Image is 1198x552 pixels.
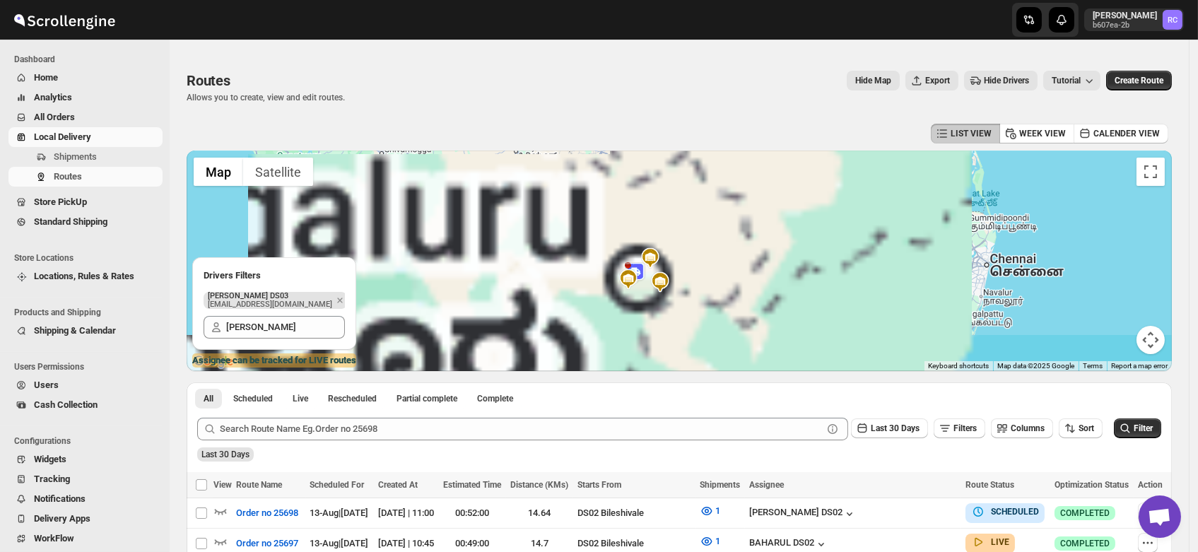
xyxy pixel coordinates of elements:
span: Shipments [700,480,740,490]
span: Action [1138,480,1163,490]
button: Users [8,375,163,395]
span: Starts From [577,480,621,490]
div: 14.7 [510,536,569,551]
span: Order no 25697 [236,536,298,551]
span: Delivery Apps [34,513,90,524]
span: 13-Aug | [DATE] [310,538,369,548]
span: Filter [1134,423,1153,433]
button: Sort [1059,418,1103,438]
button: Widgets [8,450,163,469]
span: LIST VIEW [951,128,992,139]
span: Rescheduled [328,393,377,404]
span: Estimated Time [443,480,501,490]
p: [EMAIL_ADDRESS][DOMAIN_NAME] [208,300,332,309]
span: View [213,480,232,490]
img: Google [190,353,237,371]
span: Locations, Rules & Rates [34,271,134,281]
button: SCHEDULED [971,505,1039,519]
span: Route Name [236,480,282,490]
button: Delivery Apps [8,509,163,529]
span: Map data ©2025 Google [997,362,1074,370]
button: CALENDER VIEW [1074,124,1168,143]
span: Last 30 Days [871,423,920,433]
button: Show satellite imagery [243,158,313,186]
span: Tutorial [1052,76,1081,86]
span: Routes [54,171,82,182]
span: Standard Shipping [34,216,107,227]
span: Complete [477,393,513,404]
button: Home [8,68,163,88]
span: 1 [715,536,720,546]
span: WorkFlow [34,533,74,544]
label: Assignee can be tracked for LIVE routes [192,353,356,368]
span: Distance (KMs) [510,480,568,490]
span: COMPLETED [1060,507,1110,519]
a: Report a map error [1111,362,1168,370]
span: Create Route [1115,75,1163,86]
button: Tutorial [1043,71,1100,90]
div: [DATE] | 11:00 [378,506,435,520]
button: Hide Drivers [964,71,1038,90]
b: LIVE [991,537,1009,547]
text: RC [1168,16,1178,25]
span: Home [34,72,58,83]
span: Order no 25698 [236,506,298,520]
button: Analytics [8,88,163,107]
button: Routes [8,167,163,187]
a: Terms [1083,362,1103,370]
span: Users [34,380,59,390]
button: LIST VIEW [931,124,1000,143]
button: Export [905,71,958,90]
button: Filters [934,418,985,438]
span: Users Permissions [14,361,163,372]
span: Hide Drivers [984,75,1029,86]
button: WEEK VIEW [999,124,1074,143]
span: Export [925,75,950,86]
span: Last 30 Days [201,450,249,459]
button: Show street map [194,158,243,186]
button: BAHARUL DS02 [749,537,828,551]
span: Tracking [34,474,70,484]
button: Remove [334,294,346,307]
button: 1 [691,500,729,522]
span: Widgets [34,454,66,464]
button: Create Route [1106,71,1172,90]
div: [PERSON_NAME] DS02 [749,507,857,521]
span: Shipping & Calendar [34,325,116,336]
b: SCHEDULED [991,507,1039,517]
div: 00:52:00 [443,506,502,520]
span: Products and Shipping [14,307,163,318]
button: All routes [195,389,222,409]
button: Shipping & Calendar [8,321,163,341]
span: 1 [715,505,720,516]
span: WEEK VIEW [1019,128,1066,139]
span: Rahul Chopra [1163,10,1182,30]
span: Route Status [965,480,1014,490]
button: Notifications [8,489,163,509]
span: All [204,393,213,404]
button: Locations, Rules & Rates [8,266,163,286]
p: Allows you to create, view and edit routes. [187,92,345,103]
div: [DATE] | 10:45 [378,536,435,551]
span: Optimization Status [1055,480,1129,490]
button: Order no 25698 [228,502,307,524]
span: Sort [1079,423,1094,433]
span: Routes [187,72,230,89]
button: User menu [1084,8,1184,31]
button: Filter [1114,418,1161,438]
span: Created At [378,480,418,490]
span: CALENDER VIEW [1093,128,1160,139]
span: Configurations [14,435,163,447]
button: Toggle fullscreen view [1137,158,1165,186]
input: Search Assignee [226,316,345,339]
span: Store Locations [14,252,163,264]
p: [PERSON_NAME] DS03 [208,292,332,300]
span: Cash Collection [34,399,98,410]
span: Dashboard [14,54,163,65]
span: Partial complete [397,393,457,404]
span: Notifications [34,493,86,504]
span: All Orders [34,112,75,122]
button: WorkFlow [8,529,163,548]
input: Search Route Name Eg.Order no 25698 [220,418,823,440]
